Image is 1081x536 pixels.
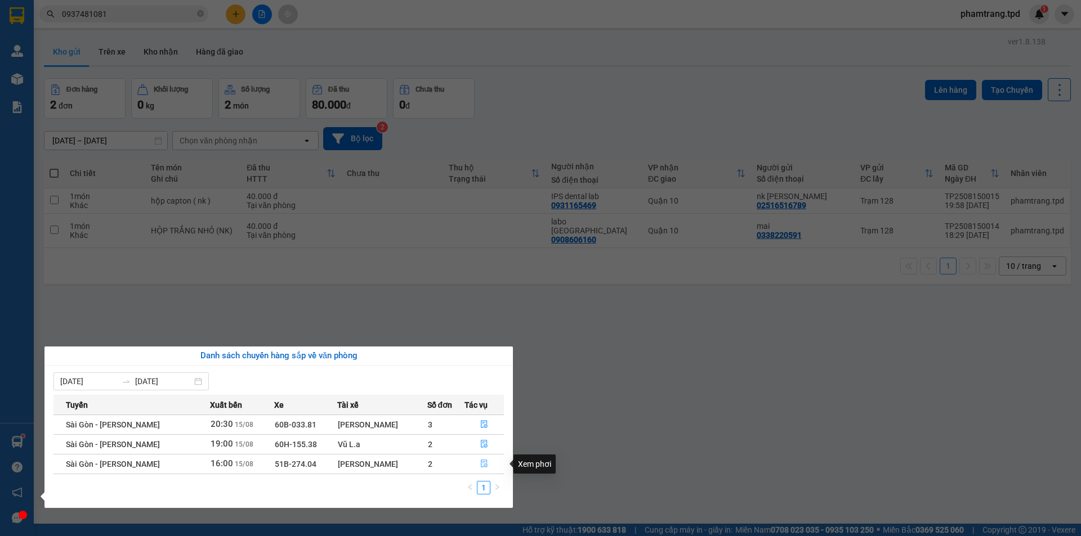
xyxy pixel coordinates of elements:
[480,460,488,469] span: file-done
[211,458,233,469] span: 16:00
[135,375,192,388] input: Đến ngày
[465,455,503,473] button: file-done
[337,399,359,411] span: Tài xế
[3,79,129,88] strong: N.gửi:
[60,375,117,388] input: Từ ngày
[103,5,123,14] span: 19:58
[480,420,488,429] span: file-done
[235,440,253,448] span: 15/08
[465,435,503,453] button: file-done
[28,42,141,51] strong: VP: SĐT:
[428,460,432,469] span: 2
[40,42,74,51] span: Trạm 128
[66,440,160,449] span: Sài Gòn - [PERSON_NAME]
[21,5,76,14] span: TP2508150015
[66,460,160,469] span: Sài Gòn - [PERSON_NAME]
[477,481,490,494] li: 1
[338,458,426,470] div: [PERSON_NAME]
[465,416,503,434] button: file-done
[494,484,501,490] span: right
[464,399,488,411] span: Tác vụ
[235,421,253,429] span: 15/08
[467,484,474,490] span: left
[35,65,133,78] span: Trạm 128 ->
[25,79,129,88] span: nk [PERSON_NAME] CMND:
[513,454,556,474] div: Xem phơi
[275,420,316,429] span: 60B-033.81
[66,399,88,411] span: Tuyến
[122,377,131,386] span: swap-right
[235,460,253,468] span: 15/08
[427,399,453,411] span: Số đơn
[480,440,488,449] span: file-done
[477,481,490,494] a: 1
[125,5,149,14] span: [DATE]
[428,440,432,449] span: 2
[122,377,131,386] span: to
[490,481,504,494] button: right
[428,420,432,429] span: 3
[211,419,233,429] span: 20:30
[43,28,125,40] strong: THIÊN PHÁT ĐẠT
[53,349,504,363] div: Danh sách chuyến hàng sắp về văn phòng
[274,399,284,411] span: Xe
[338,438,426,451] div: Vũ L.a
[338,418,426,431] div: [PERSON_NAME]
[490,481,504,494] li: Next Page
[275,440,317,449] span: 60H-155.38
[463,481,477,494] button: left
[463,481,477,494] li: Previous Page
[92,42,141,51] span: 02513608553
[211,439,233,449] span: 19:00
[93,65,133,78] span: Quận 10
[48,14,121,26] strong: CTY XE KHÁCH
[275,460,316,469] span: 51B-274.04
[44,51,127,64] span: PHIẾU GỬI HÀNG
[66,420,160,429] span: Sài Gòn - [PERSON_NAME]
[210,399,242,411] span: Xuất bến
